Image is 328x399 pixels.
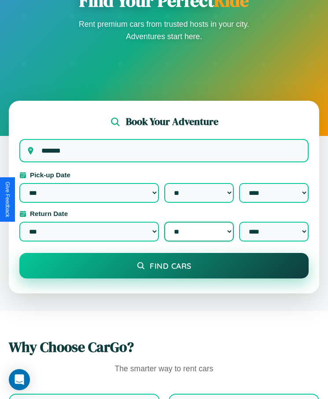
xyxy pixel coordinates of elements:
div: Open Intercom Messenger [9,369,30,390]
label: Return Date [19,210,309,217]
button: Find Cars [19,253,309,278]
p: Rent premium cars from trusted hosts in your city. Adventures start here. [76,18,252,43]
p: The smarter way to rent cars [9,362,319,376]
label: Pick-up Date [19,171,309,179]
h2: Book Your Adventure [126,115,218,128]
div: Give Feedback [4,182,11,217]
h2: Why Choose CarGo? [9,337,319,357]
